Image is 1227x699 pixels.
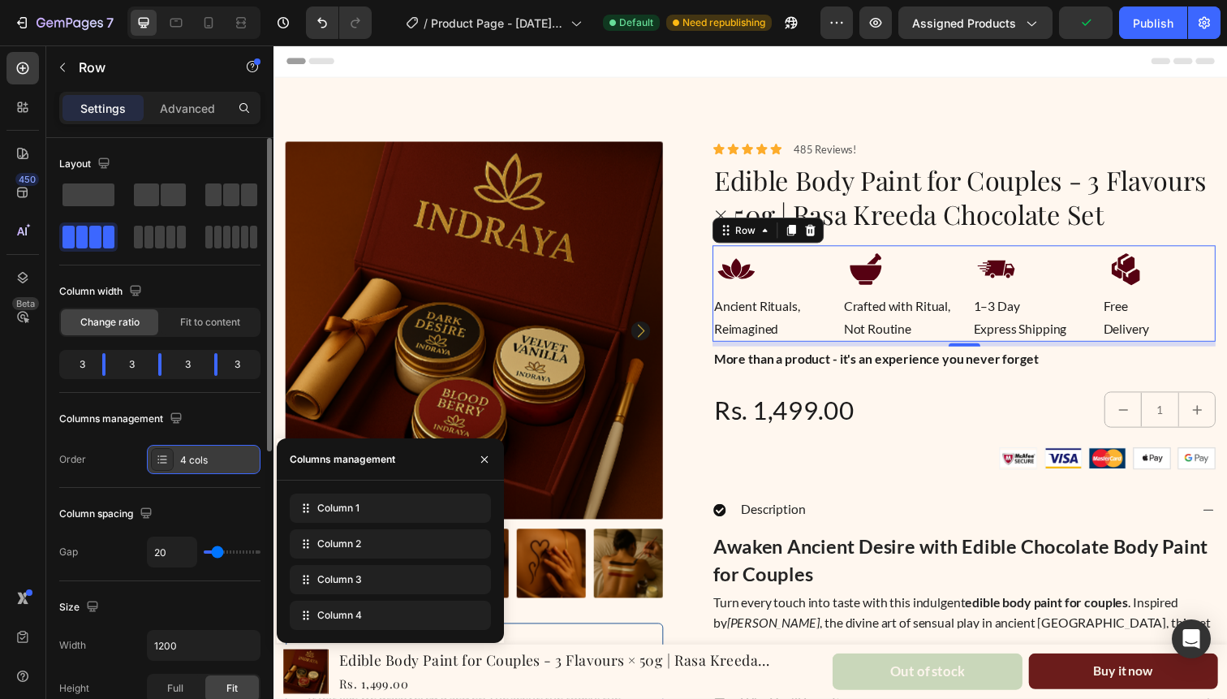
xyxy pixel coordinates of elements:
[629,628,705,653] div: Out of stock
[715,255,828,278] p: 1–3 Day
[771,621,965,658] button: Buy it now
[174,353,201,376] div: 3
[106,13,114,32] p: 7
[306,6,372,39] div: Undo/Redo
[12,98,398,484] img: Rasa Kreeda - Edible Body Paints Indraya
[317,501,359,516] span: Column 1
[619,15,653,30] span: Default
[582,255,695,278] p: Crafted with Ritual,
[59,452,86,467] div: Order
[230,353,257,376] div: 3
[682,15,765,30] span: Need republishing
[365,282,385,301] button: Carousel Next Arrow
[327,494,398,564] img: Rasa Kreeda - Edible Body Paints Indraya
[449,609,961,628] button: Read More
[898,6,1053,39] button: Assigned Products
[849,355,885,390] button: decrement
[450,313,781,328] strong: More than a product - it's an experience you never forget
[468,182,495,196] div: Row
[65,641,561,663] div: Rs. 1,499.00
[80,315,140,330] span: Change ratio
[317,537,361,551] span: Column 2
[59,681,89,696] div: Height
[79,58,217,77] p: Row
[448,253,564,304] div: Rich Text Editor. Editing area: main
[148,631,260,660] input: Auto
[62,353,89,376] div: 3
[118,353,145,376] div: 3
[706,561,872,576] strong: edible body paint for couples
[80,100,126,117] p: Settings
[248,494,319,564] img: Rasa Kreeda - Edible Body Paints Indraya
[59,281,145,303] div: Column width
[463,582,558,598] em: [PERSON_NAME]
[570,621,764,659] button: Out of stock
[10,617,55,662] img: Rasa Kreeda - Edible Body Paints Indraya
[317,608,362,623] span: Column 4
[65,616,561,641] h1: Edible Body Paint for Couples - 3 Flavours × 50g | Rasa Kreeda Chocolate Set
[12,494,83,564] img: Rasa Kreeda - Edible Body Paints Indraya
[846,253,962,304] div: Rich Text Editor. Editing area: main
[170,494,240,564] img: Rasa Kreeda - Edible Body Paints Indraya
[180,315,240,330] span: Fit to content
[449,561,957,617] p: Turn every touch into taste with this indulgent . Inspired by , the divine art of sensual play in...
[91,494,161,564] img: Rasa Kreeda - Edible Body Paints Indraya
[924,355,961,390] button: increment
[837,628,898,651] div: Buy it now
[273,45,1227,699] iframe: Design area
[226,681,238,696] span: Fit
[424,15,428,32] span: /
[59,638,86,653] div: Width
[450,278,562,302] p: Reimagined
[290,452,395,467] div: Columns management
[531,100,595,114] p: 485 Reviews!
[59,597,102,619] div: Size
[59,153,114,175] div: Layout
[1172,619,1211,658] div: Open Intercom Messenger
[448,119,962,192] h1: Edible Body Paint for Couples - 3 Flavours × 50g | Rasa Kreeda Chocolate Set
[1133,15,1173,32] div: Publish
[59,408,186,430] div: Columns management
[715,278,828,302] p: Express Shipping
[580,253,696,304] div: Rich Text Editor. Editing area: main
[15,173,39,186] div: 450
[912,15,1016,32] span: Assigned Products
[160,100,215,117] p: Advanced
[1119,6,1187,39] button: Publish
[847,255,960,278] p: Free
[450,255,562,278] p: Ancient Rituals,
[449,500,954,551] h2: Awaken Ancient Desire with Edible Chocolate Body Paint for Couples
[59,545,78,559] div: Gap
[167,681,183,696] span: Full
[448,354,702,391] div: Rs. 1,499.00
[317,572,362,587] span: Column 3
[582,278,695,302] p: Not Routine
[6,6,121,39] button: 7
[477,466,543,483] p: Description
[847,278,960,302] p: Delivery
[12,297,39,310] div: Beta
[885,355,924,390] input: quantity
[180,453,256,468] div: 4 cols
[431,15,564,32] span: Product Page - [DATE] 20:56:14
[449,609,510,628] span: Read More
[59,503,156,525] div: Column spacing
[713,253,829,304] div: Rich Text Editor. Editing area: main
[148,537,196,567] input: Auto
